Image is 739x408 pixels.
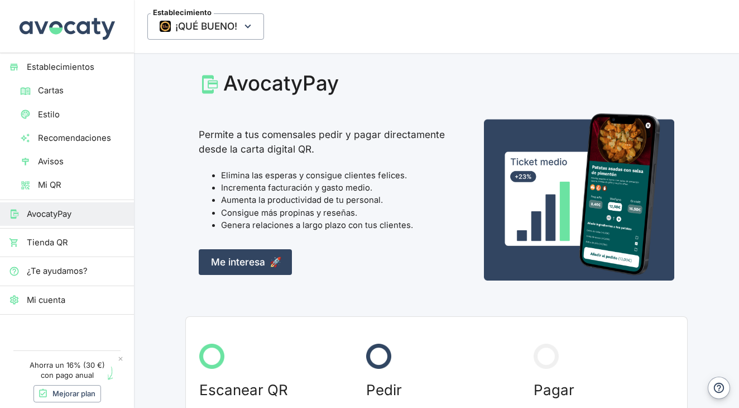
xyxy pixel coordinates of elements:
a: Me interesa🚀 [199,249,292,275]
li: Genera relaciones a largo plazo con tus clientes. [221,219,413,231]
li: Elimina las esperas y consigue clientes felices. [221,169,413,182]
span: Cartas [38,84,125,97]
span: Tienda QR [27,236,125,249]
span: Mi cuenta [27,294,125,306]
span: Establecimientos [27,61,125,73]
h3: Pagar [534,381,674,399]
span: 🚀 [270,254,282,271]
a: Mejorar plan [33,385,101,402]
p: Ahorra un 16% (30 €) con pago anual [27,360,107,381]
span: Avisos [38,155,125,168]
li: Consigue más propinas y reseñas. [221,207,413,219]
p: Permite a tus comensales pedir y pagar directamente desde la carta digital QR. [199,127,457,156]
img: Circulo gris [534,344,559,369]
span: ¡QUÉ BUENO! [175,18,237,35]
img: Thumbnail [160,21,171,32]
span: Recomendaciones [38,132,125,144]
img: Circulo azul [366,344,391,369]
button: EstablecimientoThumbnail¡QUÉ BUENO! [147,13,264,39]
span: Establecimiento [151,9,214,16]
span: AvocatyPay [27,208,125,220]
img: Circulo verde [199,344,224,369]
img: Captura de pedir desde la carta QR en un móvil [484,113,674,281]
span: Mi QR [38,179,125,191]
span: ¡QUÉ BUENO! [147,13,264,39]
span: ¿Te ayudamos? [27,265,125,277]
span: Estilo [38,108,125,121]
div: AvocatyPay [223,71,339,96]
h3: Pedir [366,381,506,399]
button: Ayuda y contacto [708,377,730,399]
h3: Escanear QR [199,381,339,399]
li: Aumenta la productividad de tu personal. [221,194,413,206]
li: Incrementa facturación y gasto medio. [221,182,413,194]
